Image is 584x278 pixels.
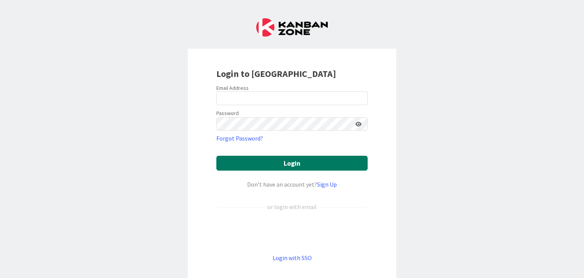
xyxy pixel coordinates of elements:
div: Don’t have an account yet? [216,180,368,189]
img: Kanban Zone [256,18,328,37]
label: Password [216,109,239,117]
button: Login [216,156,368,171]
a: Login with SSO [273,254,312,262]
iframe: Sign in with Google Button [213,224,371,241]
a: Forgot Password? [216,134,263,143]
a: Sign Up [317,181,337,188]
b: Login to [GEOGRAPHIC_DATA] [216,68,336,80]
label: Email Address [216,85,249,91]
div: or login with email [265,202,319,211]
